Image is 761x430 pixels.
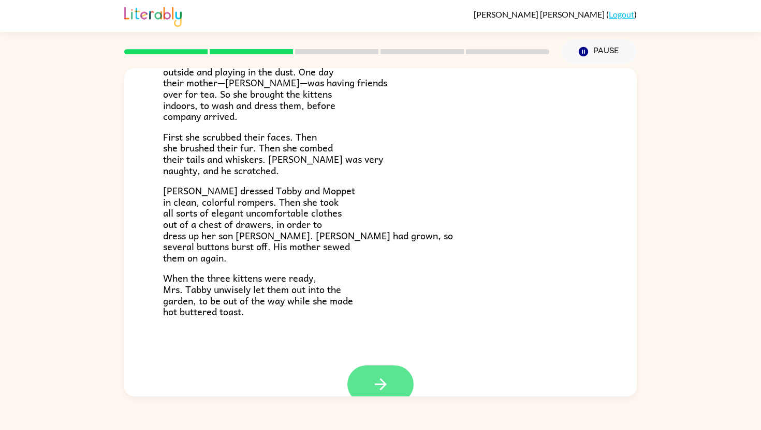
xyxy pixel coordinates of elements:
[609,9,634,19] a: Logout
[163,129,383,178] span: First she scrubbed their faces. Then she brushed their fur. Then she combed their tails and whisk...
[163,183,453,265] span: [PERSON_NAME] dressed Tabby and Moppet in clean, colorful rompers. Then she took all sorts of ele...
[163,30,418,124] span: Once upon a time there were three little kittens. Their names were [PERSON_NAME], [PERSON_NAME], ...
[124,4,182,27] img: Literably
[474,9,606,19] span: [PERSON_NAME] [PERSON_NAME]
[474,9,637,19] div: ( )
[562,40,637,64] button: Pause
[163,270,353,319] span: When the three kittens were ready, Mrs. Tabby unwisely let them out into the garden, to be out of...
